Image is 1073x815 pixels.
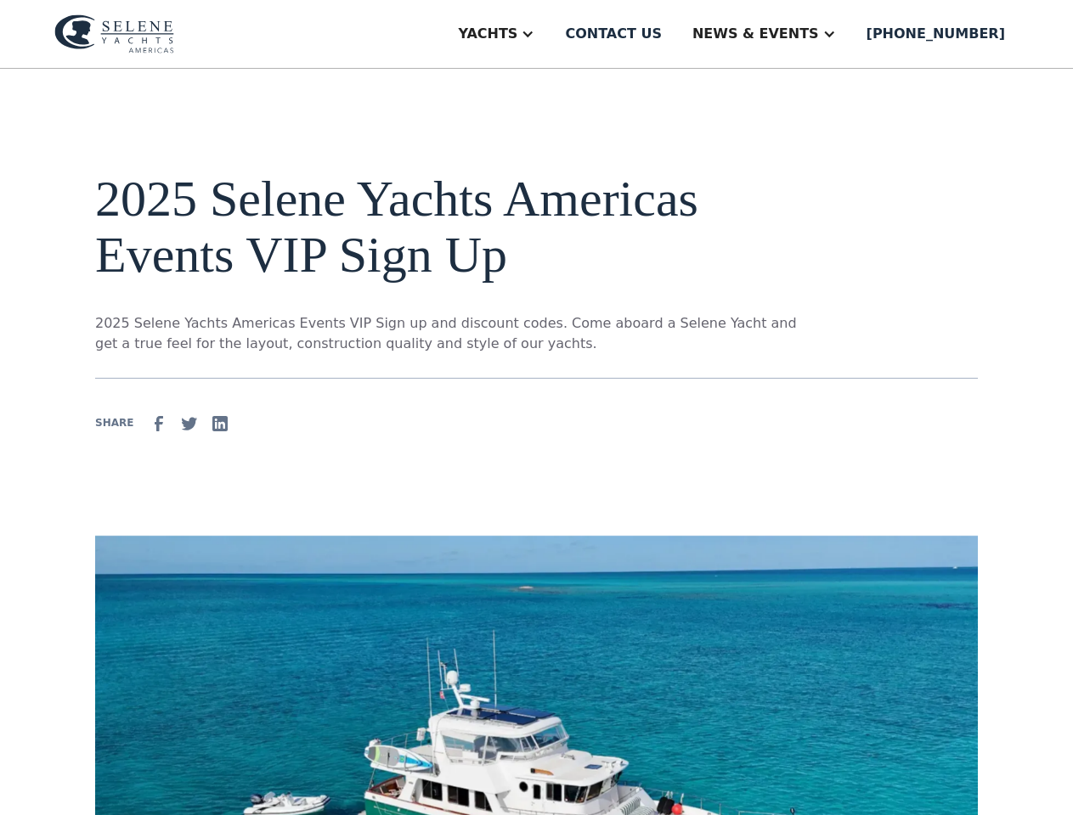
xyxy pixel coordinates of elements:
[54,14,174,53] img: logo
[565,24,662,44] div: Contact us
[179,413,200,434] img: Twitter
[210,413,230,434] img: Linkedin
[95,171,802,283] h1: 2025 Selene Yachts Americas Events VIP Sign Up
[692,24,819,44] div: News & EVENTS
[95,415,133,430] div: SHARE
[95,313,802,354] p: 2025 Selene Yachts Americas Events VIP Sign up and discount codes. Come aboard a Selene Yacht and...
[149,413,169,434] img: facebook
[867,24,1005,44] div: [PHONE_NUMBER]
[458,24,517,44] div: Yachts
